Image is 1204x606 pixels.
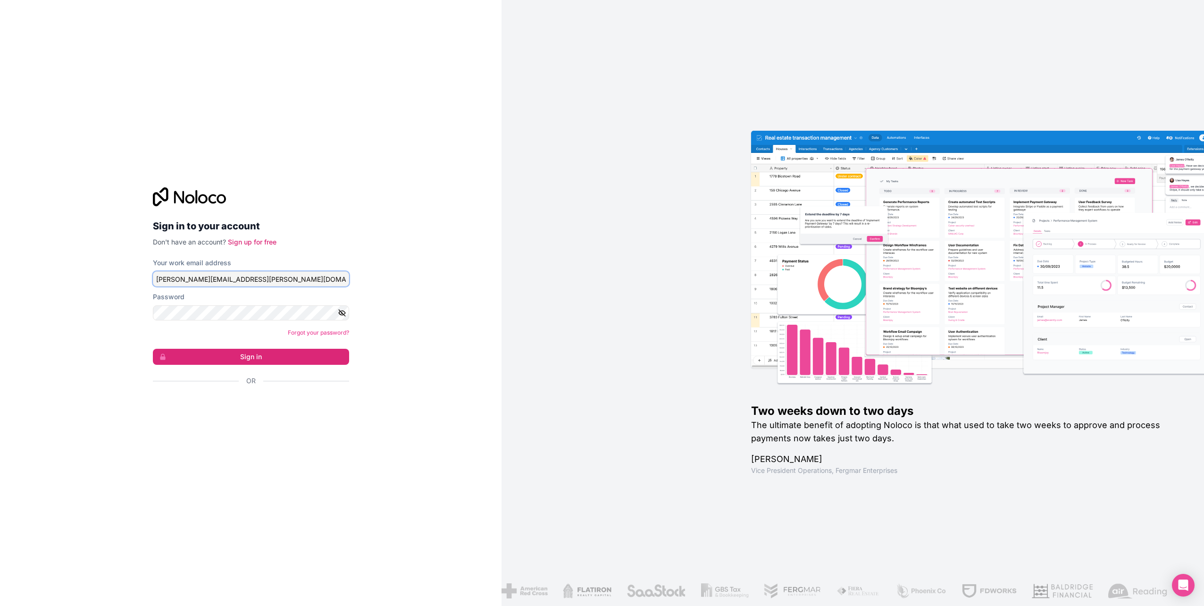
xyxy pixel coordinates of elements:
[962,583,1017,598] img: /assets/fdworks-Bi04fVtw.png
[153,238,226,246] span: Don't have an account?
[502,583,547,598] img: /assets/american-red-cross-BAupjrZR.png
[1032,583,1093,598] img: /assets/baldridge-DxmPIwAm.png
[153,258,231,268] label: Your work email address
[228,238,276,246] a: Sign up for free
[1108,583,1168,598] img: /assets/airreading-FwAmRzSr.png
[751,453,1174,466] h1: [PERSON_NAME]
[836,583,881,598] img: /assets/fiera-fwj2N5v4.png
[148,396,346,417] iframe: Schaltfläche „Über Google anmelden“
[764,583,821,598] img: /assets/fergmar-CudnrXN5.png
[153,292,184,302] label: Password
[751,419,1174,445] h2: The ultimate benefit of adopting Noloco is that what used to take two weeks to approve and proces...
[751,404,1174,419] h1: Two weeks down to two days
[627,583,686,598] img: /assets/saastock-C6Zbiodz.png
[701,583,749,598] img: /assets/gbstax-C-GtDUiK.png
[153,305,349,320] input: Password
[246,376,256,386] span: Or
[895,583,946,598] img: /assets/phoenix-BREaitsQ.png
[563,583,612,598] img: /assets/flatiron-C8eUkumj.png
[1172,574,1195,597] div: Open Intercom Messenger
[153,218,349,235] h2: Sign in to your account
[288,329,349,336] a: Forgot your password?
[153,349,349,365] button: Sign in
[153,271,349,286] input: Email address
[751,466,1174,475] h1: Vice President Operations , Fergmar Enterprises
